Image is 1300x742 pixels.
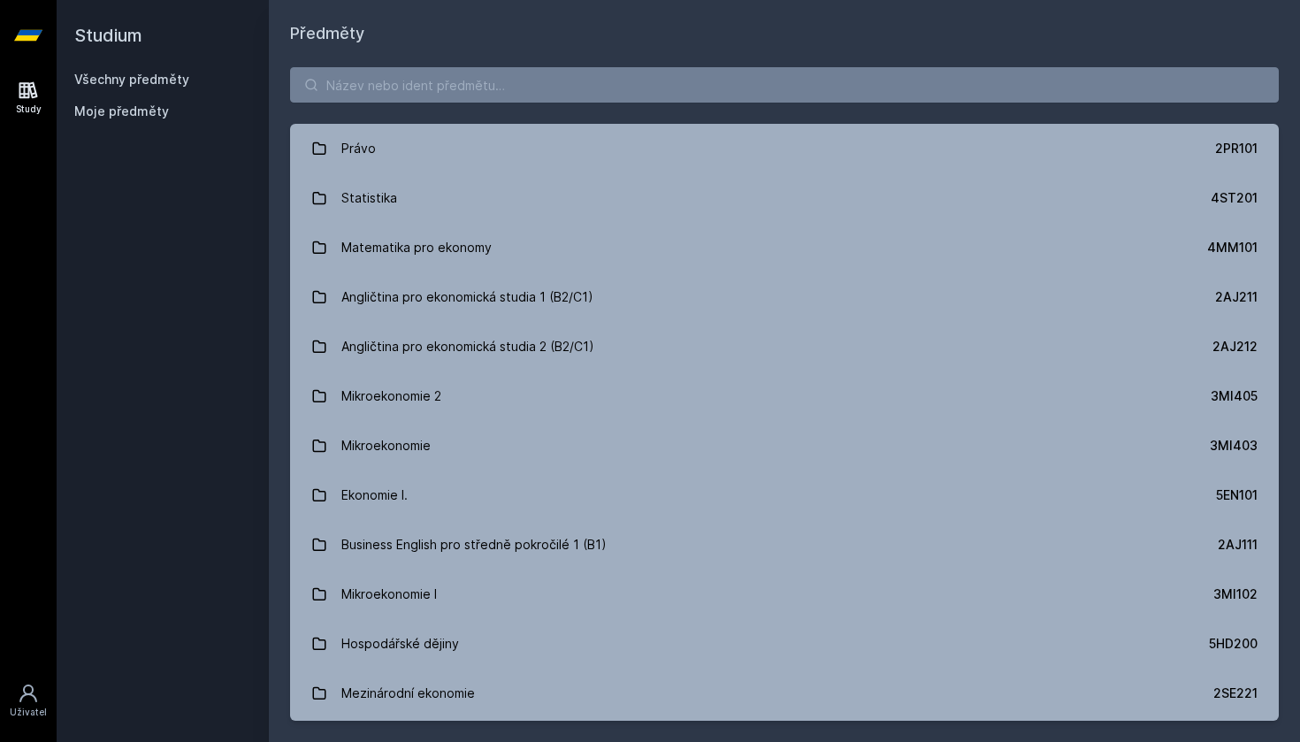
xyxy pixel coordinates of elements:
a: Angličtina pro ekonomická studia 1 (B2/C1) 2AJ211 [290,272,1279,322]
div: 5HD200 [1209,635,1258,653]
a: Právo 2PR101 [290,124,1279,173]
div: Hospodářské dějiny [341,626,459,662]
div: 5EN101 [1216,486,1258,504]
div: 2SE221 [1213,685,1258,702]
a: Mezinárodní ekonomie 2SE221 [290,669,1279,718]
a: Všechny předměty [74,72,189,87]
div: 4MM101 [1207,239,1258,256]
div: 4ST201 [1211,189,1258,207]
div: 3MI403 [1210,437,1258,455]
div: Právo [341,131,376,166]
div: 2AJ211 [1215,288,1258,306]
a: Matematika pro ekonomy 4MM101 [290,223,1279,272]
a: Ekonomie I. 5EN101 [290,470,1279,520]
a: Business English pro středně pokročilé 1 (B1) 2AJ111 [290,520,1279,570]
div: Matematika pro ekonomy [341,230,492,265]
a: Uživatel [4,674,53,728]
a: Mikroekonomie 2 3MI405 [290,371,1279,421]
div: Angličtina pro ekonomická studia 2 (B2/C1) [341,329,594,364]
div: Statistika [341,180,397,216]
div: Uživatel [10,706,47,719]
div: Mezinárodní ekonomie [341,676,475,711]
span: Moje předměty [74,103,169,120]
div: Mikroekonomie I [341,577,437,612]
a: Mikroekonomie I 3MI102 [290,570,1279,619]
a: Hospodářské dějiny 5HD200 [290,619,1279,669]
a: Statistika 4ST201 [290,173,1279,223]
div: 2AJ212 [1212,338,1258,356]
input: Název nebo ident předmětu… [290,67,1279,103]
div: Mikroekonomie 2 [341,379,441,414]
a: Angličtina pro ekonomická studia 2 (B2/C1) 2AJ212 [290,322,1279,371]
a: Mikroekonomie 3MI403 [290,421,1279,470]
div: Angličtina pro ekonomická studia 1 (B2/C1) [341,279,593,315]
div: 2AJ111 [1218,536,1258,554]
div: 3MI102 [1213,585,1258,603]
div: 2PR101 [1215,140,1258,157]
div: Business English pro středně pokročilé 1 (B1) [341,527,607,562]
div: Ekonomie I. [341,478,408,513]
div: Study [16,103,42,116]
div: Mikroekonomie [341,428,431,463]
div: 3MI405 [1211,387,1258,405]
h1: Předměty [290,21,1279,46]
a: Study [4,71,53,125]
